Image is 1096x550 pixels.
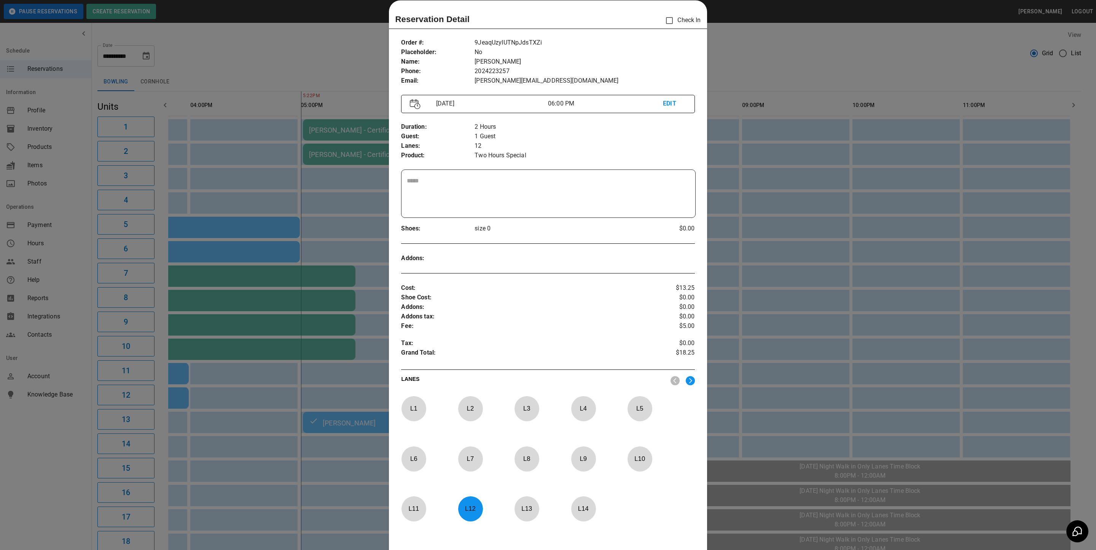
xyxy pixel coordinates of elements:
[458,500,483,518] p: L 12
[401,76,475,86] p: Email :
[475,38,695,48] p: 9JeaqUzyIUTNpJdsTXZi
[646,339,695,348] p: $0.00
[401,224,475,233] p: Shoes :
[671,376,680,385] img: nav_left.svg
[686,376,695,385] img: right.svg
[410,99,421,109] img: Vector
[401,375,664,386] p: LANES
[514,450,539,468] p: L 8
[401,348,646,360] p: Grand Total :
[433,99,548,108] p: [DATE]
[571,400,596,417] p: L 4
[475,67,695,76] p: 2024223257
[663,99,686,109] p: EDIT
[401,293,646,302] p: Shoe Cost :
[401,283,646,293] p: Cost :
[571,450,596,468] p: L 9
[401,254,475,263] p: Addons :
[401,400,426,417] p: L 1
[401,38,475,48] p: Order # :
[401,151,475,160] p: Product :
[401,321,646,331] p: Fee :
[571,500,596,518] p: L 14
[401,132,475,141] p: Guest :
[627,450,652,468] p: L 10
[475,132,695,141] p: 1 Guest
[548,99,663,108] p: 06:00 PM
[475,57,695,67] p: [PERSON_NAME]
[475,224,646,233] p: size 0
[475,151,695,160] p: Two Hours Special
[458,450,483,468] p: L 7
[401,122,475,132] p: Duration :
[646,283,695,293] p: $13.25
[475,48,695,57] p: No
[401,312,646,321] p: Addons tax :
[646,348,695,360] p: $18.25
[395,13,470,26] p: Reservation Detail
[514,500,539,518] p: L 13
[514,400,539,417] p: L 3
[646,224,695,233] p: $0.00
[475,76,695,86] p: [PERSON_NAME][EMAIL_ADDRESS][DOMAIN_NAME]
[661,13,701,29] p: Check In
[475,141,695,151] p: 12
[646,302,695,312] p: $0.00
[401,57,475,67] p: Name :
[646,321,695,331] p: $5.00
[401,339,646,348] p: Tax :
[401,141,475,151] p: Lanes :
[646,312,695,321] p: $0.00
[646,293,695,302] p: $0.00
[401,67,475,76] p: Phone :
[475,122,695,132] p: 2 Hours
[401,302,646,312] p: Addons :
[458,400,483,417] p: L 2
[401,500,426,518] p: L 11
[401,450,426,468] p: L 6
[627,400,652,417] p: L 5
[401,48,475,57] p: Placeholder :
